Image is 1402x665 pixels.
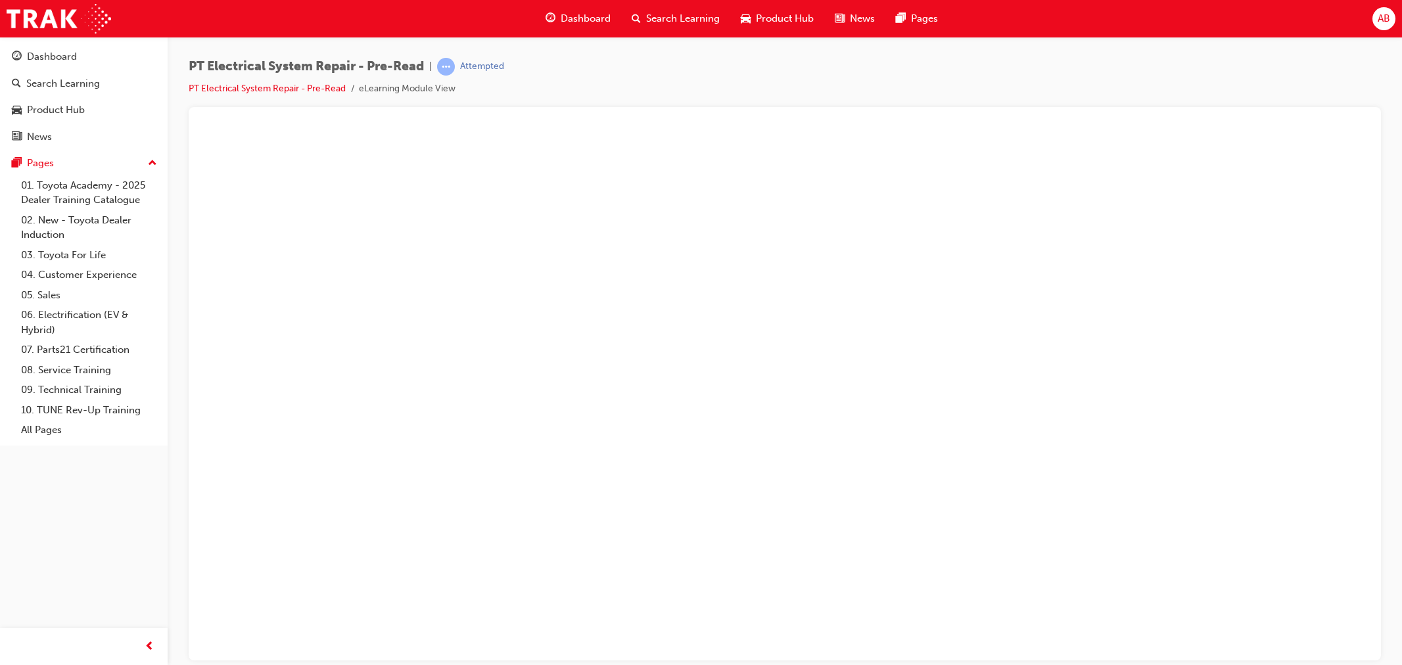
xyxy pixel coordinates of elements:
a: 01. Toyota Academy - 2025 Dealer Training Catalogue [16,175,162,210]
div: Pages [27,156,54,171]
span: up-icon [148,155,157,172]
div: Attempted [460,60,504,73]
div: News [27,129,52,145]
span: | [429,59,432,74]
span: pages-icon [896,11,906,27]
button: DashboardSearch LearningProduct HubNews [5,42,162,151]
a: Product Hub [5,98,162,122]
a: News [5,125,162,149]
a: 07. Parts21 Certification [16,340,162,360]
a: 09. Technical Training [16,380,162,400]
a: 03. Toyota For Life [16,245,162,265]
span: AB [1378,11,1390,26]
span: car-icon [12,104,22,116]
span: pages-icon [12,158,22,170]
span: news-icon [835,11,845,27]
a: search-iconSearch Learning [621,5,730,32]
span: PT Electrical System Repair - Pre-Read [189,59,424,74]
span: search-icon [632,11,641,27]
button: AB [1372,7,1395,30]
a: 05. Sales [16,285,162,306]
span: news-icon [12,131,22,143]
a: Dashboard [5,45,162,69]
a: PT Electrical System Repair - Pre-Read [189,83,346,94]
a: Search Learning [5,72,162,96]
a: 08. Service Training [16,360,162,380]
a: 10. TUNE Rev-Up Training [16,400,162,421]
a: guage-iconDashboard [535,5,621,32]
span: News [850,11,875,26]
div: Search Learning [26,76,100,91]
button: Pages [5,151,162,175]
span: Pages [911,11,938,26]
span: Dashboard [561,11,611,26]
img: Trak [7,4,111,34]
span: learningRecordVerb_ATTEMPT-icon [437,58,455,76]
a: 06. Electrification (EV & Hybrid) [16,305,162,340]
a: 02. New - Toyota Dealer Induction [16,210,162,245]
span: Product Hub [756,11,814,26]
a: news-iconNews [824,5,885,32]
a: pages-iconPages [885,5,948,32]
a: car-iconProduct Hub [730,5,824,32]
div: Dashboard [27,49,77,64]
span: car-icon [741,11,751,27]
div: Product Hub [27,103,85,118]
li: eLearning Module View [359,81,456,97]
span: guage-icon [546,11,555,27]
span: guage-icon [12,51,22,63]
span: prev-icon [145,639,154,655]
a: All Pages [16,420,162,440]
span: search-icon [12,78,21,90]
a: 04. Customer Experience [16,265,162,285]
span: Search Learning [646,11,720,26]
